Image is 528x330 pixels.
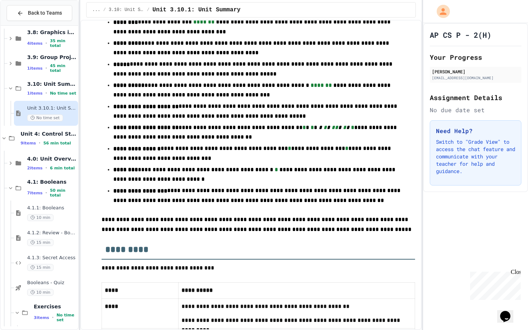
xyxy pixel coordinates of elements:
span: 3 items [34,315,49,320]
span: No time set [56,313,77,322]
span: 10 min [27,214,54,221]
span: No time set [50,91,76,96]
span: 10 min [27,289,54,296]
span: 56 min total [43,141,71,146]
span: 3.9: Group Project - Mad Libs [27,54,77,60]
h2: Your Progress [430,52,521,62]
span: • [39,140,40,146]
span: 4.1.3: Secret Access [27,255,77,261]
span: 45 min total [50,63,77,73]
span: Back to Teams [28,9,62,17]
span: 3.10: Unit Summary [27,81,77,87]
div: My Account [429,3,452,20]
span: / [103,7,106,13]
span: 1 items [27,91,43,96]
span: 3.10: Unit Summary [109,7,144,13]
span: 15 min [27,264,54,271]
div: Chat with us now!Close [3,3,51,47]
span: • [45,65,47,71]
span: • [45,40,47,46]
span: Booleans - Quiz [27,280,77,286]
span: No time set [27,114,63,121]
span: 7 items [27,191,43,195]
p: Switch to "Grade View" to access the chat feature and communicate with your teacher for help and ... [436,138,515,175]
button: Back to Teams [7,5,72,21]
span: 1 items [27,66,43,71]
span: 4.1.2: Review - Booleans [27,230,77,236]
span: Unit 4: Control Structures [21,131,77,137]
span: ... [92,7,100,13]
span: 2 items [27,166,43,170]
div: No due date set [430,106,521,114]
span: • [45,190,47,196]
iframe: chat widget [467,269,521,300]
span: • [52,315,54,320]
h3: Need Help? [436,126,515,135]
span: 35 min total [50,38,77,48]
span: Unit 3.10.1: Unit Summary [27,105,77,111]
span: 15 min [27,239,54,246]
h1: AP CS P - 2(H) [430,30,491,40]
h2: Assignment Details [430,92,521,103]
span: 50 min total [50,188,77,198]
span: 6 min total [50,166,75,170]
span: 9 items [21,141,36,146]
span: 4.0: Unit Overview [27,155,77,162]
div: [EMAIL_ADDRESS][DOMAIN_NAME] [432,75,519,81]
span: 3.8: Graphics in Python [27,29,77,36]
span: Unit 3.10.1: Unit Summary [153,5,241,14]
span: • [45,90,47,96]
span: / [147,7,150,13]
span: 4.1: Booleans [27,179,77,185]
span: 4 items [27,41,43,46]
span: Exercises [34,303,77,310]
div: [PERSON_NAME] [432,68,519,75]
span: 4.1.1: Booleans [27,205,77,211]
span: • [45,165,47,171]
iframe: chat widget [497,301,521,323]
